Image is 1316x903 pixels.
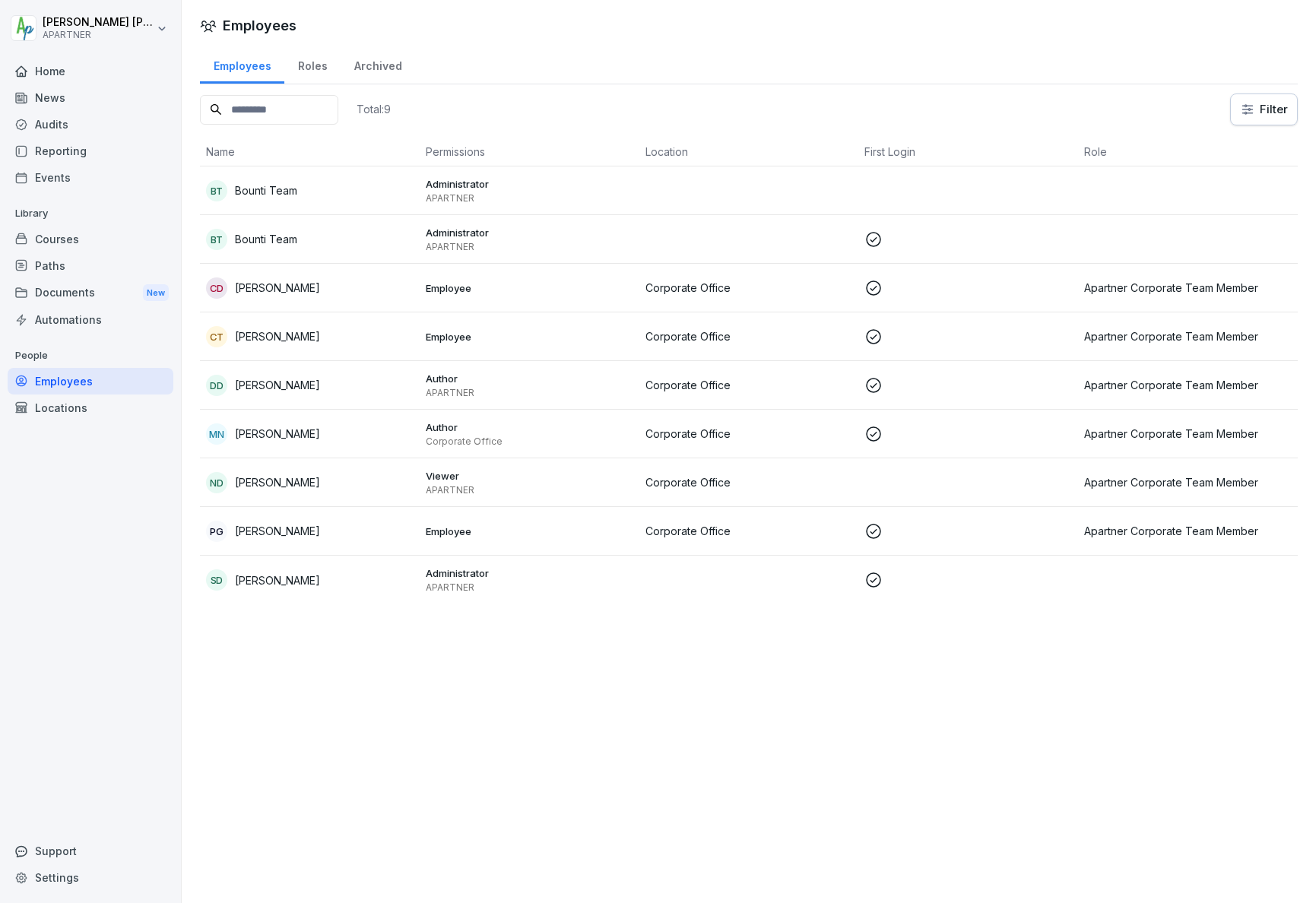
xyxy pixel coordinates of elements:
[8,111,173,138] a: Audits
[235,474,320,490] p: [PERSON_NAME]
[206,569,227,591] div: SD
[639,138,859,166] th: Location
[1084,474,1292,490] p: Apartner Corporate Team Member
[1084,328,1292,344] p: Apartner Corporate Team Member
[1240,102,1288,117] div: Filter
[645,426,853,442] p: Corporate Office
[8,864,173,891] a: Settings
[8,394,173,421] a: Locations
[645,280,853,296] p: Corporate Office
[8,279,173,307] a: DocumentsNew
[1078,138,1298,166] th: Role
[235,523,320,539] p: [PERSON_NAME]
[8,306,173,333] a: Automations
[284,45,341,84] a: Roles
[8,138,173,164] a: Reporting
[206,180,227,201] div: BT
[8,344,173,368] p: People
[426,420,633,434] p: Author
[426,469,633,483] p: Viewer
[235,280,320,296] p: [PERSON_NAME]
[200,138,420,166] th: Name
[426,330,633,344] p: Employee
[206,277,227,299] div: CD
[8,226,173,252] a: Courses
[426,177,633,191] p: Administrator
[206,326,227,347] div: CT
[645,474,853,490] p: Corporate Office
[426,226,633,239] p: Administrator
[1231,94,1297,125] button: Filter
[426,524,633,538] p: Employee
[8,279,173,307] div: Documents
[426,436,633,448] p: Corporate Office
[223,15,296,36] h1: Employees
[8,252,173,279] a: Paths
[206,521,227,542] div: PG
[1084,426,1292,442] p: Apartner Corporate Team Member
[426,281,633,295] p: Employee
[206,375,227,396] div: DD
[426,484,633,496] p: APARTNER
[645,523,853,539] p: Corporate Office
[43,16,154,29] p: [PERSON_NAME] [PERSON_NAME]
[426,192,633,204] p: APARTNER
[206,423,227,445] div: MN
[645,328,853,344] p: Corporate Office
[8,201,173,226] p: Library
[200,45,284,84] a: Employees
[357,102,391,116] p: Total: 9
[426,387,633,399] p: APARTNER
[8,838,173,864] div: Support
[426,581,633,594] p: APARTNER
[235,231,297,247] p: Bounti Team
[8,58,173,84] a: Home
[206,229,227,250] div: BT
[206,472,227,493] div: ND
[235,426,320,442] p: [PERSON_NAME]
[426,372,633,385] p: Author
[8,164,173,191] a: Events
[8,84,173,111] a: News
[645,377,853,393] p: Corporate Office
[858,138,1078,166] th: First Login
[1084,280,1292,296] p: Apartner Corporate Team Member
[43,30,154,40] p: APARTNER
[235,377,320,393] p: [PERSON_NAME]
[1084,523,1292,539] p: Apartner Corporate Team Member
[341,45,415,84] a: Archived
[235,182,297,198] p: Bounti Team
[1084,377,1292,393] p: Apartner Corporate Team Member
[426,241,633,253] p: APARTNER
[235,572,320,588] p: [PERSON_NAME]
[143,284,169,302] div: New
[235,328,320,344] p: [PERSON_NAME]
[420,138,639,166] th: Permissions
[426,566,633,580] p: Administrator
[8,368,173,394] a: Employees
